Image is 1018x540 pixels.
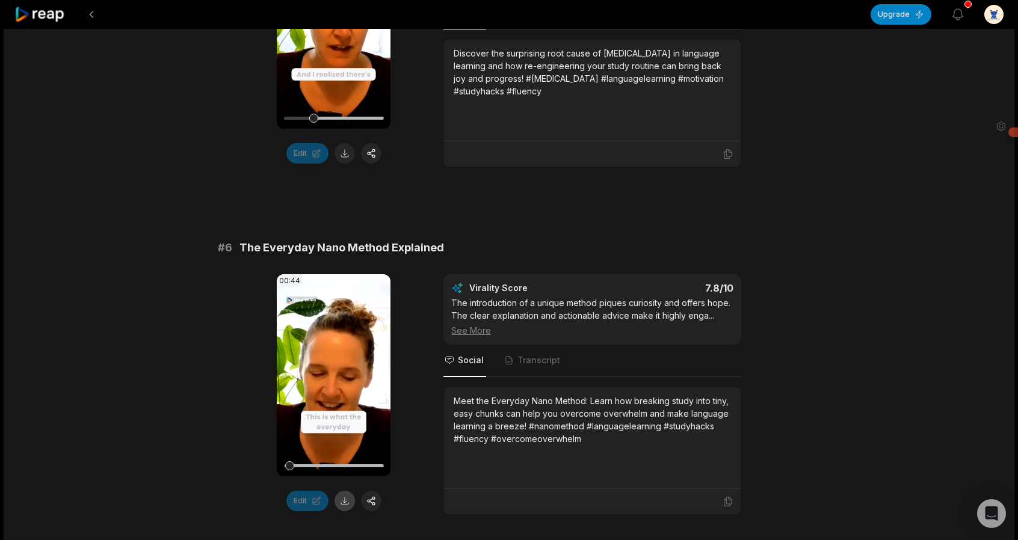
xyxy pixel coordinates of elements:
span: Social [458,354,484,366]
button: Edit [286,143,329,164]
button: Upgrade [871,4,931,25]
span: Transcript [517,354,560,366]
button: Edit [286,491,329,511]
nav: Tabs [443,345,741,377]
span: # 6 [218,239,232,256]
div: The introduction of a unique method piques curiosity and offers hope. The clear explanation and a... [451,296,733,337]
div: See More [451,324,733,337]
div: Virality Score [469,282,599,294]
video: Your browser does not support mp4 format. [277,274,390,476]
div: Discover the surprising root cause of [MEDICAL_DATA] in language learning and how re-engineering ... [454,47,731,97]
div: Open Intercom Messenger [977,499,1006,528]
div: 7.8 /10 [605,282,734,294]
span: The Everyday Nano Method Explained [239,239,444,256]
div: Meet the Everyday Nano Method: Learn how breaking study into tiny, easy chunks can help you overc... [454,394,731,445]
